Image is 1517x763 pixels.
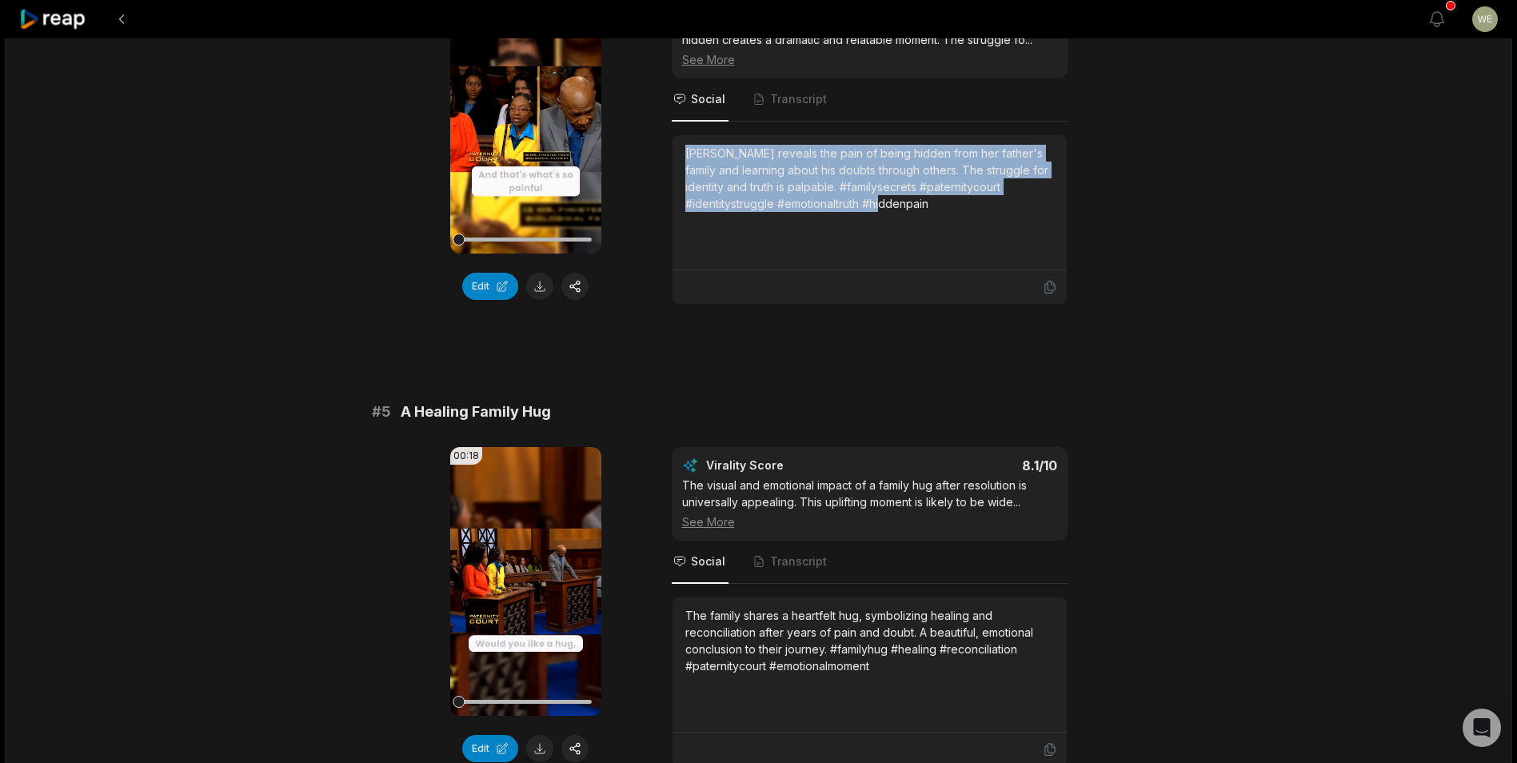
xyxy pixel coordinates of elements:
span: Social [691,91,725,107]
div: Virality Score [706,457,878,473]
div: The revelation of family secrets and the emotional fallout from being hidden creates a dramatic a... [682,14,1057,68]
button: Edit [462,735,518,762]
div: The family shares a heartfelt hug, symbolizing healing and reconciliation after years of pain and... [685,607,1054,674]
span: # 5 [372,401,391,423]
nav: Tabs [672,78,1068,122]
span: Social [691,553,725,569]
span: Transcript [770,91,827,107]
div: See More [682,51,1057,68]
span: Transcript [770,553,827,569]
div: See More [682,513,1057,530]
div: Open Intercom Messenger [1463,709,1501,747]
nav: Tabs [672,541,1068,584]
div: [PERSON_NAME] reveals the pain of being hidden from her father's family and learning about his do... [685,145,1054,212]
button: Edit [462,273,518,300]
video: Your browser does not support mp4 format. [450,447,601,716]
div: The visual and emotional impact of a family hug after resolution is universally appealing. This u... [682,477,1057,530]
span: A Healing Family Hug [401,401,551,423]
div: 8.1 /10 [885,457,1057,473]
